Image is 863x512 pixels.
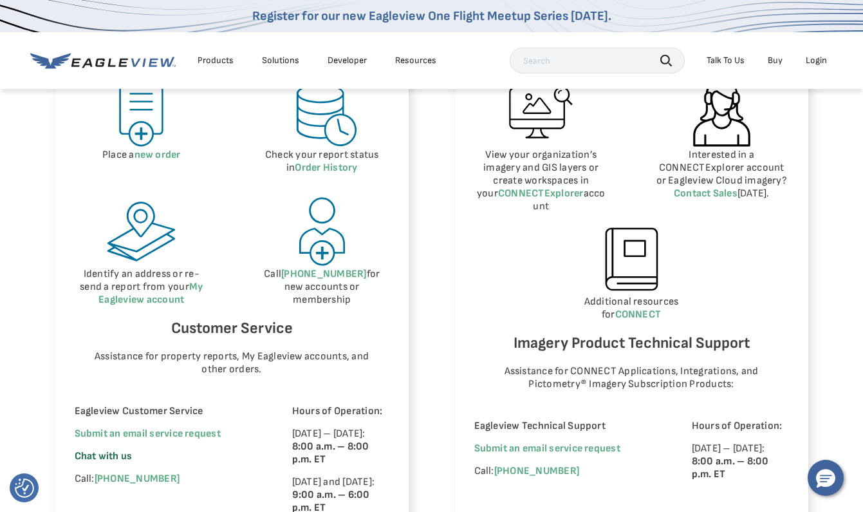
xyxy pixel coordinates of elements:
[768,55,783,66] a: Buy
[255,268,389,307] p: Call for new accounts or membership
[474,296,789,321] p: Additional resources for
[281,268,366,280] a: [PHONE_NUMBER]
[692,420,789,433] p: Hours of Operation:
[692,455,769,480] strong: 8:00 a.m. – 8:00 p.m. ET
[498,187,584,200] a: CONNECTExplorer
[806,55,827,66] div: Login
[707,55,745,66] div: Talk To Us
[198,55,234,66] div: Products
[15,479,34,498] img: Revisit consent button
[95,473,180,485] a: [PHONE_NUMBER]
[474,442,620,455] a: Submit an email service request
[292,441,369,466] strong: 8:00 a.m. – 8:00 p.m. ET
[292,405,389,418] p: Hours of Operation:
[395,55,436,66] div: Resources
[474,331,789,356] h6: Imagery Product Technical Support
[252,8,611,24] a: Register for our new Eagleview One Flight Meetup Series [DATE].
[15,479,34,498] button: Consent Preferences
[615,308,662,321] a: CONNECT
[75,268,209,307] p: Identify an address or re-send a report from your
[75,149,209,162] p: Place a
[328,55,367,66] a: Developer
[75,428,221,440] a: Submit an email service request
[75,450,133,462] span: Chat with us
[474,149,609,213] p: View your organization’s imagery and GIS layers or create workspaces in your account
[487,365,776,391] p: Assistance for CONNECT Applications, Integrations, and Pictometry® Imagery Subscription Products:
[510,48,685,73] input: Search
[474,420,656,433] p: Eagleview Technical Support
[295,162,357,174] a: Order History
[808,460,844,496] button: Hello, have a question? Let’s chat.
[654,149,789,200] p: Interested in a CONNECTExplorer account or Eagleview Cloud imagery? [DATE].
[494,465,579,477] a: [PHONE_NUMBER]
[75,405,257,418] p: Eagleview Customer Service
[135,149,181,161] a: new order
[674,187,738,200] a: Contact Sales
[692,442,789,481] p: [DATE] – [DATE]:
[255,149,389,175] p: Check your report status in
[292,428,389,466] p: [DATE] – [DATE]:
[75,316,389,341] h6: Customer Service
[262,55,299,66] div: Solutions
[474,465,656,478] p: Call:
[98,281,203,306] a: My Eagleview account
[87,350,376,376] p: Assistance for property reports, My Eagleview accounts, and other orders.
[75,473,257,486] p: Call:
